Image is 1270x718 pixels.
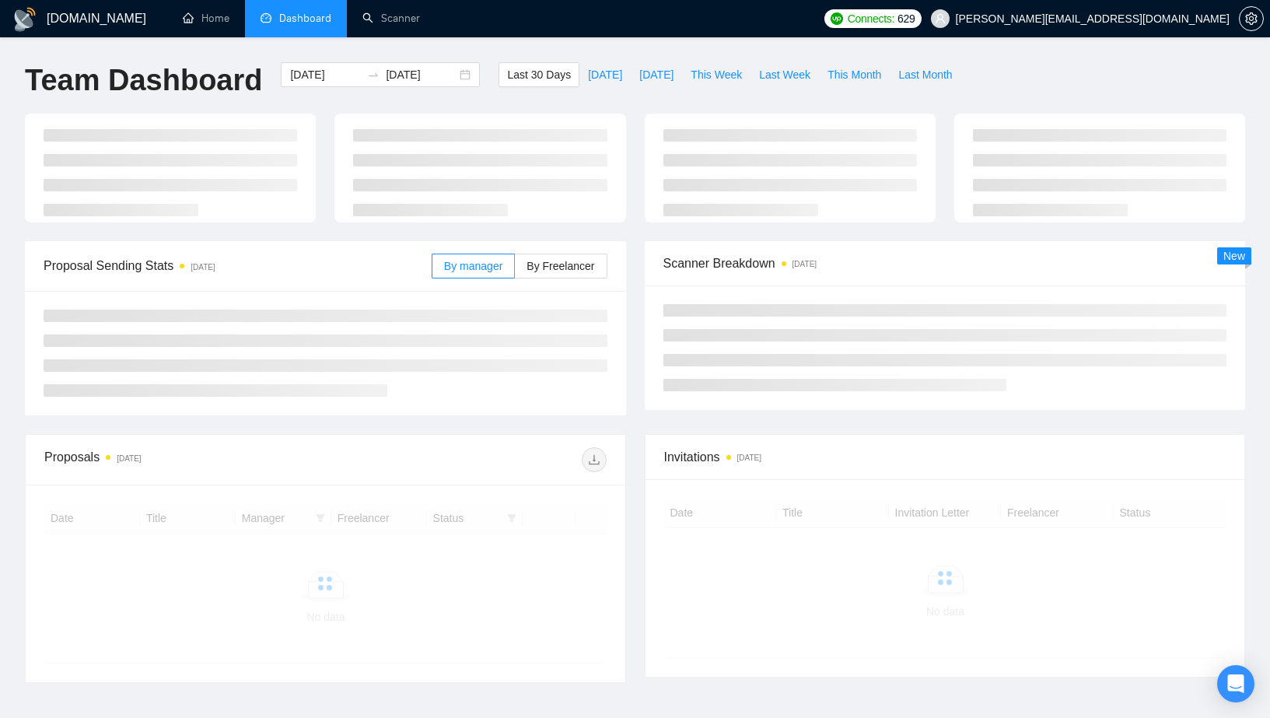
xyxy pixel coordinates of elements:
[44,447,325,472] div: Proposals
[1223,250,1245,262] span: New
[897,10,915,27] span: 629
[639,66,673,83] span: [DATE]
[25,62,262,99] h1: Team Dashboard
[527,260,594,272] span: By Freelancer
[183,12,229,25] a: homeHome
[663,254,1227,273] span: Scanner Breakdown
[1239,6,1264,31] button: setting
[827,66,881,83] span: This Month
[367,68,380,81] span: to
[367,68,380,81] span: swap-right
[12,7,37,32] img: logo
[44,256,432,275] span: Proposal Sending Stats
[261,12,271,23] span: dashboard
[362,12,420,25] a: searchScanner
[631,62,682,87] button: [DATE]
[507,66,571,83] span: Last 30 Days
[191,263,215,271] time: [DATE]
[499,62,579,87] button: Last 30 Days
[279,12,331,25] span: Dashboard
[819,62,890,87] button: This Month
[792,260,817,268] time: [DATE]
[682,62,750,87] button: This Week
[1239,12,1264,25] a: setting
[750,62,819,87] button: Last Week
[890,62,960,87] button: Last Month
[935,13,946,24] span: user
[691,66,742,83] span: This Week
[117,454,141,463] time: [DATE]
[898,66,952,83] span: Last Month
[759,66,810,83] span: Last Week
[444,260,502,272] span: By manager
[737,454,761,462] time: [DATE]
[1217,665,1254,702] div: Open Intercom Messenger
[579,62,631,87] button: [DATE]
[664,447,1226,467] span: Invitations
[386,66,457,83] input: End date
[1240,12,1263,25] span: setting
[848,10,894,27] span: Connects:
[290,66,361,83] input: Start date
[831,12,843,25] img: upwork-logo.png
[588,66,622,83] span: [DATE]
